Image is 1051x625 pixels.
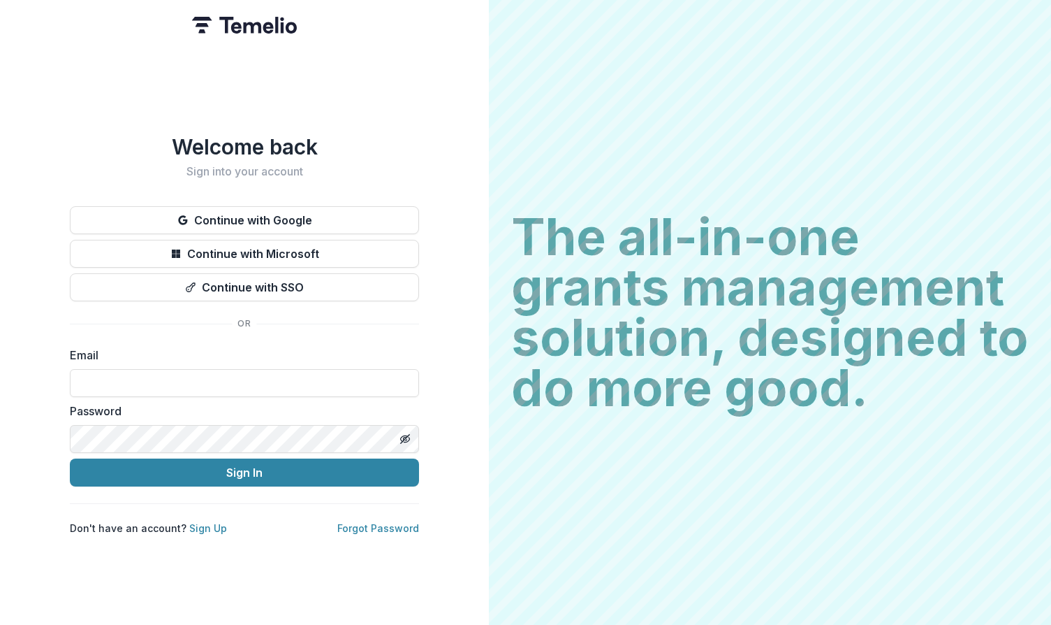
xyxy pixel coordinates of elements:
[70,240,419,268] button: Continue with Microsoft
[70,347,411,364] label: Email
[70,206,419,234] button: Continue with Google
[192,17,297,34] img: Temelio
[70,134,419,159] h1: Welcome back
[70,521,227,536] p: Don't have an account?
[394,428,416,450] button: Toggle password visibility
[70,459,419,487] button: Sign In
[189,522,227,534] a: Sign Up
[70,165,419,178] h2: Sign into your account
[70,403,411,419] label: Password
[70,273,419,301] button: Continue with SSO
[337,522,419,534] a: Forgot Password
